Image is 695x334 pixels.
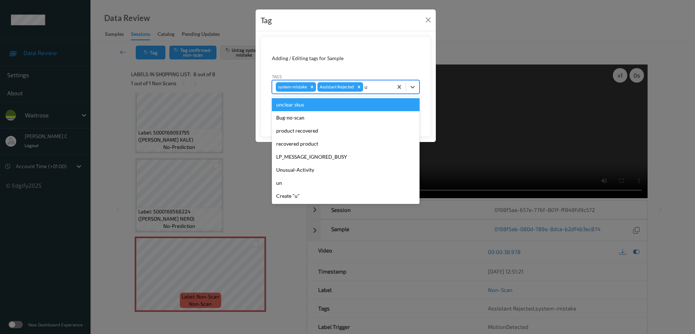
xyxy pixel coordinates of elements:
div: system-mistake [276,82,308,92]
button: Close [423,15,433,25]
div: product recovered [272,124,420,137]
label: Tags [272,73,282,80]
div: Remove system-mistake [308,82,316,92]
div: recovered product [272,137,420,150]
div: Bug-no-scan [272,111,420,124]
div: un [272,176,420,189]
div: Unusual-Activity [272,163,420,176]
div: unclear skus [272,98,420,111]
div: Create "u" [272,189,420,203]
div: Remove Assistant Rejected [355,82,363,92]
div: LP_MESSAGE_IGNORED_BUSY [272,150,420,163]
div: Adding / Editing tags for Sample [272,55,420,62]
div: Tag [261,14,272,26]
div: Assistant Rejected [317,82,355,92]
